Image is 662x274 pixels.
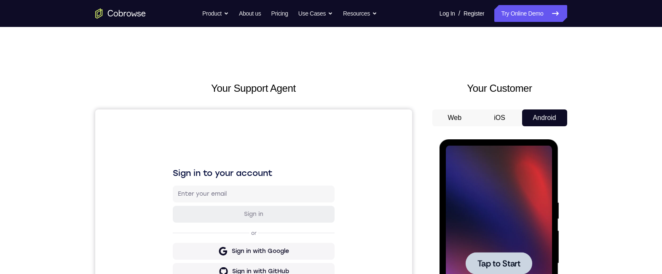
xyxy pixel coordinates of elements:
button: Tap to Start [26,113,93,135]
button: Product [202,5,229,22]
div: Time limit for this app has elapsed [30,223,104,250]
span: Tap to Start [38,120,81,128]
h2: Your Support Agent [95,81,412,96]
p: or [154,120,163,127]
p: Don't have an account? [78,218,239,224]
div: Sign in with Intercom [134,178,197,186]
a: Pricing [271,5,288,22]
button: Sign in with GitHub [78,154,239,170]
span: / [458,8,460,19]
h2: Your Customer [432,81,567,96]
button: Sign in with Zendesk [78,194,239,211]
div: Sign in with Zendesk [134,198,196,207]
div: Sign in with Google [137,138,194,146]
a: Create a new account [142,218,202,224]
button: Sign in with Google [78,133,239,150]
button: iOS [477,109,522,126]
button: Android [522,109,567,126]
button: Web [432,109,477,126]
button: Use Cases [298,5,333,22]
a: About us [239,5,261,22]
a: Go to the home page [95,8,146,19]
a: Log In [440,5,455,22]
a: Register [464,5,484,22]
button: Sign in with Intercom [78,174,239,191]
a: Try Online Demo [494,5,567,22]
button: Resources [343,5,377,22]
div: Sign in with GitHub [137,158,194,166]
